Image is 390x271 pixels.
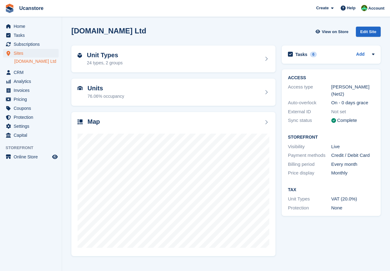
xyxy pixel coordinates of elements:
[331,196,375,203] div: VAT (20.0%)
[288,170,331,177] div: Price display
[3,104,59,113] a: menu
[356,27,381,37] div: Edit Site
[14,153,51,161] span: Online Store
[71,79,276,106] a: Units 76.06% occupancy
[288,84,331,97] div: Access type
[78,86,83,90] img: unit-icn-7be61d7bf1b0ce9d3e12c5938cc71ed9869f7b940bace4675aadf7bd6d80202e.svg
[3,40,59,49] a: menu
[337,117,357,124] div: Complete
[3,86,59,95] a: menu
[87,118,100,125] h2: Map
[14,95,51,104] span: Pricing
[14,31,51,40] span: Tasks
[71,27,146,35] h2: [DOMAIN_NAME] Ltd
[87,93,124,100] div: 76.06% occupancy
[295,52,307,57] h2: Tasks
[288,161,331,168] div: Billing period
[331,204,375,212] div: None
[17,3,46,13] a: Ucanstore
[3,68,59,77] a: menu
[3,122,59,131] a: menu
[288,117,331,124] div: Sync status
[322,29,348,35] span: View on Store
[14,22,51,31] span: Home
[368,5,384,11] span: Account
[288,143,331,150] div: Visibility
[78,119,83,124] img: map-icn-33ee37083ee616e46c38cad1a60f524a97daa1e2b2c8c0bc3eb3415660979fc1.svg
[71,45,276,73] a: Unit Types 24 types, 2 groups
[288,196,331,203] div: Unit Types
[347,5,356,11] span: Help
[14,77,51,86] span: Analytics
[3,153,59,161] a: menu
[288,152,331,159] div: Payment methods
[5,4,14,13] img: stora-icon-8386f47178a22dfd0bd8f6a31ec36ba5ce8667c1dd55bd0f319d3a0aa187defe.svg
[316,5,329,11] span: Create
[14,122,51,131] span: Settings
[14,131,51,140] span: Capital
[51,153,59,161] a: Preview store
[14,58,59,64] a: [DOMAIN_NAME] Ltd
[14,40,51,49] span: Subscriptions
[331,152,375,159] div: Credit / Debit Card
[87,52,123,59] h2: Unit Types
[87,60,123,66] div: 24 types, 2 groups
[14,113,51,122] span: Protection
[14,86,51,95] span: Invoices
[331,170,375,177] div: Monthly
[288,75,374,80] h2: ACCESS
[331,108,375,115] div: Not set
[356,51,365,58] a: Add
[78,53,82,58] img: unit-type-icn-2b2737a686de81e16bb02015468b77c625bbabd49415b5ef34ead5e3b44a266d.svg
[331,161,375,168] div: Every month
[315,27,351,37] a: View on Store
[331,143,375,150] div: Live
[331,99,375,106] div: On - 0 days grace
[3,77,59,86] a: menu
[361,5,367,11] img: Leanne Tythcott
[3,22,59,31] a: menu
[3,49,59,58] a: menu
[87,85,124,92] h2: Units
[288,204,331,212] div: Protection
[288,99,331,106] div: Auto-overlock
[288,108,331,115] div: External ID
[3,95,59,104] a: menu
[14,104,51,113] span: Coupons
[331,84,375,97] div: [PERSON_NAME] (Net2)
[288,135,374,140] h2: Storefront
[3,113,59,122] a: menu
[6,145,62,151] span: Storefront
[3,131,59,140] a: menu
[310,52,317,57] div: 6
[3,31,59,40] a: menu
[356,27,381,39] a: Edit Site
[71,112,276,256] a: Map
[288,187,374,192] h2: Tax
[14,68,51,77] span: CRM
[14,49,51,58] span: Sites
